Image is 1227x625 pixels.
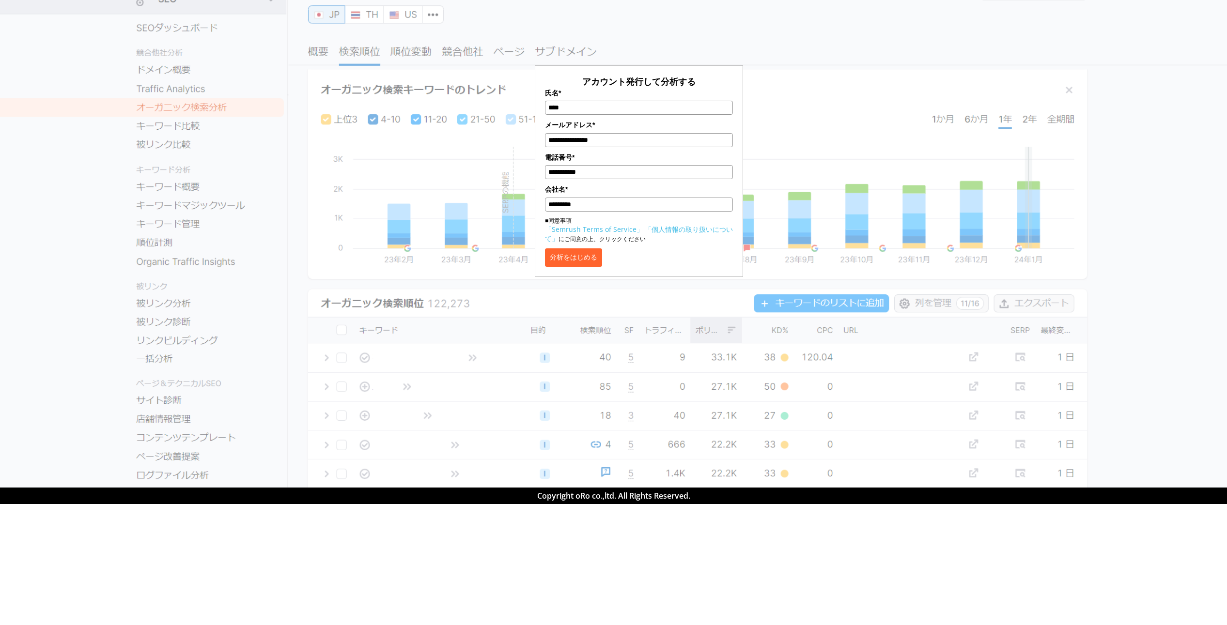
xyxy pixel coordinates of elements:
a: 「Semrush Terms of Service」 [545,225,643,234]
span: アカウント発行して分析する [582,76,696,87]
span: Copyright oRo co.,ltd. All Rights Reserved. [537,490,690,501]
label: 電話番号* [545,152,733,163]
button: 分析をはじめる [545,248,602,267]
p: ■同意事項 にご同意の上、クリックください [545,216,733,244]
a: 「個人情報の取り扱いについて」 [545,225,733,243]
label: メールアドレス* [545,120,733,130]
